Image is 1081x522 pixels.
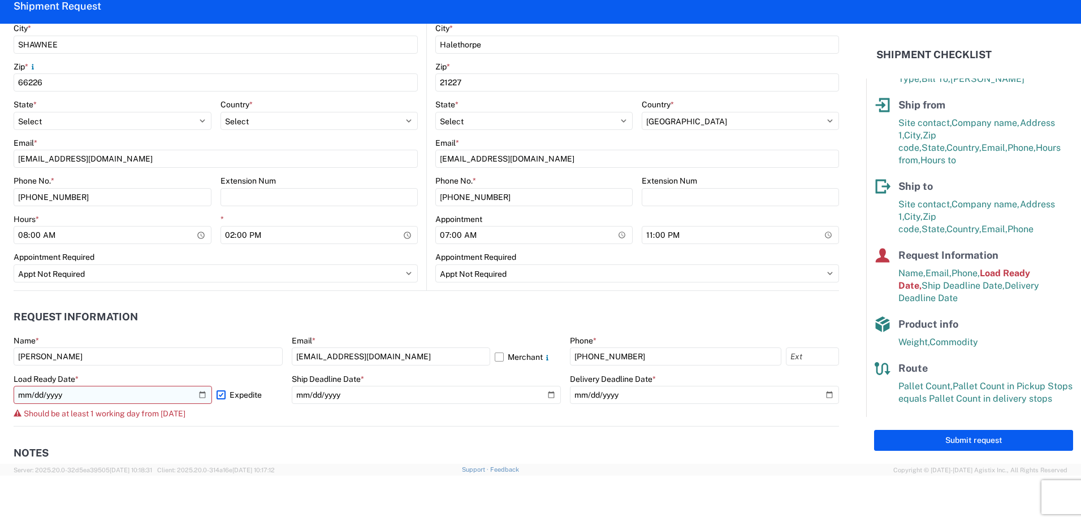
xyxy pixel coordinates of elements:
h2: Request Information [14,311,138,323]
span: Copyright © [DATE]-[DATE] Agistix Inc., All Rights Reserved [893,465,1067,475]
span: Name, [898,268,926,279]
label: Appointment [435,214,482,224]
span: Weight, [898,337,929,347]
span: Product info [898,318,958,330]
span: Company name, [952,118,1020,128]
span: Route [898,362,928,374]
span: Email, [981,224,1008,234]
span: Phone [1008,224,1034,234]
label: Appointment Required [435,252,516,262]
span: Server: 2025.20.0-32d5ea39505 [14,467,152,473]
span: Commodity [929,337,978,347]
span: Should be at least 1 working day from [DATE] [24,409,185,418]
label: Email [435,138,459,148]
label: Name [14,336,39,346]
label: Extension Num [642,176,697,186]
label: Email [292,336,315,346]
span: Ship to [898,180,933,192]
label: Zip [14,62,37,72]
label: Ship Deadline Date [292,374,364,384]
label: Load Ready Date [14,374,79,384]
label: Extension Num [220,176,276,186]
span: Ship Deadline Date, [922,280,1005,291]
a: Feedback [490,466,519,473]
span: Phone, [952,268,980,279]
span: Bill To, [922,73,950,84]
label: City [435,23,453,33]
span: Company name, [952,199,1020,210]
label: City [14,23,31,33]
label: Country [220,99,253,110]
h2: Shipment Checklist [876,48,992,62]
span: [PERSON_NAME] [950,73,1024,84]
span: Client: 2025.20.0-314a16e [157,467,275,473]
label: Phone No. [435,176,476,186]
h2: Notes [14,447,49,459]
label: Delivery Deadline Date [570,374,656,384]
label: State [435,99,459,110]
span: State, [922,142,946,153]
span: Pallet Count, [898,381,953,391]
label: Zip [435,62,450,72]
span: Ship from [898,99,945,111]
span: City, [904,130,923,141]
span: Email, [981,142,1008,153]
span: Site contact, [898,118,952,128]
button: Submit request [874,430,1073,451]
label: Phone No. [14,176,54,186]
span: [DATE] 10:17:12 [232,467,275,473]
span: Email, [926,268,952,279]
label: Merchant [495,347,561,366]
span: City, [904,211,923,222]
span: Request Information [898,249,998,261]
a: Support [462,466,490,473]
span: Phone, [1008,142,1036,153]
label: State [14,99,37,110]
label: Phone [570,336,596,346]
input: Ext [786,347,839,366]
span: Hours to [920,155,956,166]
label: Email [14,138,37,148]
span: Country, [946,142,981,153]
span: Pallet Count in Pickup Stops equals Pallet Count in delivery stops [898,381,1073,404]
span: State, [922,224,946,234]
label: Appointment Required [14,252,94,262]
span: [DATE] 10:18:31 [110,467,152,473]
label: Expedite [217,386,283,404]
span: Country, [946,224,981,234]
span: Site contact, [898,199,952,210]
label: Country [642,99,674,110]
label: Hours [14,214,39,224]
